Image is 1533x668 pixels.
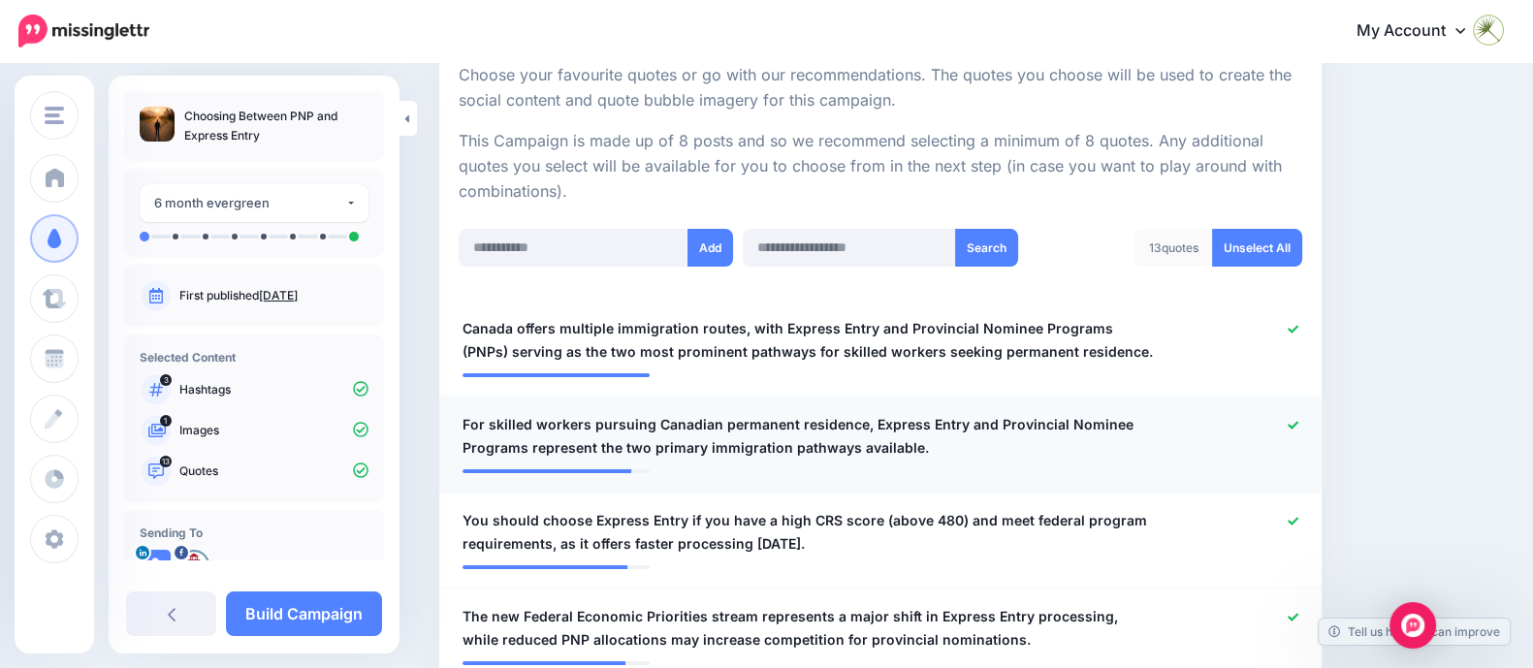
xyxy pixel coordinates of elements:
span: 1 [160,415,172,427]
div: quotes [1134,229,1213,267]
span: You should choose Express Entry if you have a high CRS score (above 480) and meet federal program... [463,509,1154,556]
h4: Selected Content [140,350,368,365]
div: Open Intercom Messenger [1389,602,1436,649]
a: Unselect All [1212,229,1302,267]
span: 3 [160,374,172,386]
p: Choose your favourite quotes or go with our recommendations. The quotes you choose will be used t... [459,63,1302,113]
p: Images [179,422,368,439]
span: The new Federal Economic Priorities stream represents a major shift in Express Entry processing, ... [463,605,1154,652]
p: First published [179,287,368,304]
img: menu.png [45,107,64,124]
span: 13 [1149,240,1162,255]
img: 492302255_122102970692840967_6659836959717780791_n-bsa153596.jpg [178,550,209,581]
a: Tell us how we can improve [1319,619,1510,645]
p: This Campaign is made up of 8 posts and so we recommend selecting a minimum of 8 quotes. Any addi... [459,129,1302,205]
div: 6 month evergreen [154,192,345,214]
h4: Sending To [140,525,368,540]
button: Add [687,229,733,267]
img: user_default_image.png [140,550,171,581]
button: Search [955,229,1018,267]
p: Quotes [179,462,368,480]
span: For skilled workers pursuing Canadian permanent residence, Express Entry and Provincial Nominee P... [463,413,1154,460]
a: [DATE] [259,288,298,302]
button: 6 month evergreen [140,184,368,222]
span: Canada offers multiple immigration routes, with Express Entry and Provincial Nominee Programs (PN... [463,317,1154,364]
span: 13 [160,456,172,467]
img: aabda72740dd4f2ff10f332686a0a516_thumb.jpg [140,107,175,142]
a: My Account [1337,8,1504,55]
p: Choosing Between PNP and Express Entry [184,107,368,145]
img: Missinglettr [18,15,149,48]
p: Hashtags [179,381,368,398]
